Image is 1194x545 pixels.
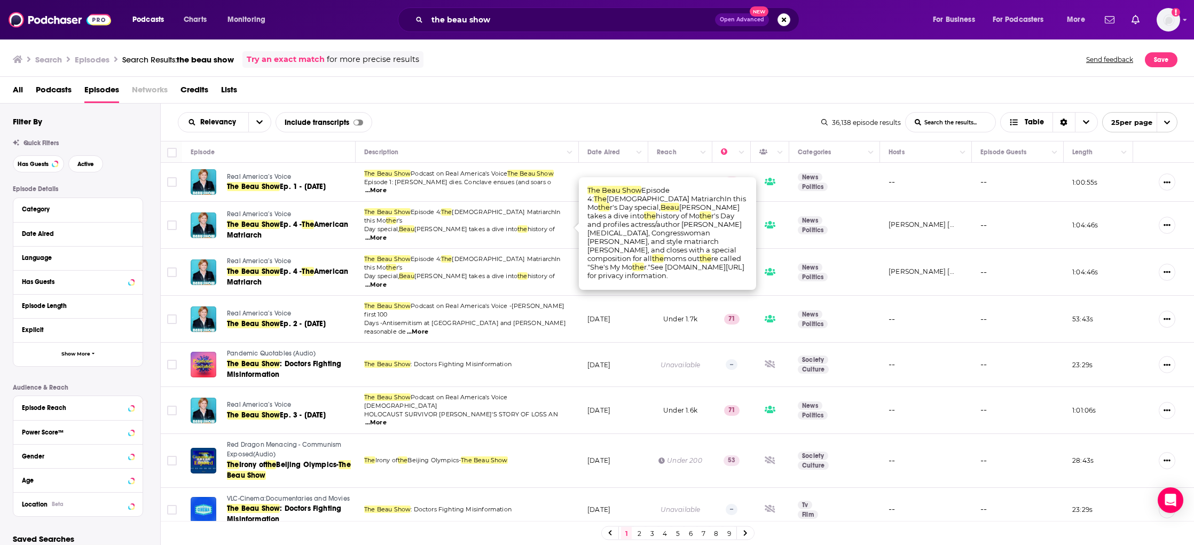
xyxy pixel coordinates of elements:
span: Ep. 1 - [DATE] [280,182,326,191]
div: Length [1072,146,1093,159]
span: Real America’s Voice [227,401,291,408]
span: Real America’s Voice [227,257,291,265]
span: For Business [933,12,975,27]
span: r's [396,217,403,224]
p: [DATE] [587,505,610,514]
button: Open AdvancedNew [715,13,769,26]
button: Show More Button [1159,173,1175,191]
div: Under 200 [658,456,702,465]
span: the [598,203,610,211]
a: TheIrony oftheBeijing Olympics-The Beau Show [227,460,354,481]
div: Search podcasts, credits, & more... [408,7,810,32]
span: HOLOCAUST SURVIVOR [PERSON_NAME]'S STORY OF LOSS AN [364,410,558,418]
p: [DATE] [587,360,610,369]
button: Show More Button [1159,356,1175,373]
h3: Episodes [75,54,109,65]
button: Show More Button [1159,402,1175,419]
a: 9 [724,527,734,540]
div: Sort Direction [1052,113,1075,132]
span: Quick Filters [23,139,59,147]
button: open menu [986,11,1059,28]
span: : Doctors Fighting Misinformation [411,505,512,513]
td: -- [972,163,1064,202]
span: The Beau Show [364,255,411,263]
span: Podcasts [36,81,72,103]
button: Gender [22,449,134,462]
div: Explicit [22,326,127,334]
span: r's Day and profiles actress/author [PERSON_NAME][MEDICAL_DATA], Congresswoman [PERSON_NAME], and... [587,211,742,263]
div: Unavailable [661,505,701,514]
span: [DEMOGRAPHIC_DATA] MatriarchIn this Mo [587,194,746,211]
span: Beau [661,203,679,211]
p: 53:43 s [1072,314,1093,323]
span: the [632,263,644,271]
span: Relevancy [200,119,240,126]
span: Location [22,501,48,508]
span: ...More [365,418,387,427]
span: the [386,217,396,224]
div: Power Score™ [22,429,125,436]
td: -- [972,488,1064,532]
h2: Choose List sort [178,112,271,132]
div: Age [22,477,125,484]
span: history of Mo [656,211,700,220]
div: Gender [22,453,125,460]
a: [PERSON_NAME] [PERSON_NAME] [889,220,1005,228]
span: the [398,456,408,464]
span: The [302,267,314,276]
div: Date Aired [587,146,620,159]
button: Choose View [1000,112,1098,132]
p: 23:29 s [1072,505,1093,514]
button: Show profile menu [1157,8,1180,31]
span: [DEMOGRAPHIC_DATA] MatriarchIn this Mo [364,255,561,271]
span: American Matriarch [227,267,348,287]
img: Podchaser - Follow, Share and Rate Podcasts [9,10,111,30]
span: ...More [365,281,387,289]
a: Film [798,510,818,519]
a: News [798,173,822,181]
span: The Beau Show [227,319,280,328]
span: 25 per page [1103,114,1152,131]
a: Try an exact match [247,53,325,66]
div: Unavailable [661,360,701,369]
span: Podcast on Real America's Voice -[PERSON_NAME] first 100 [364,302,564,318]
button: Age [22,473,134,486]
a: The Beau ShowEp. 1 - [DATE] [227,181,354,192]
span: Show More [61,351,90,357]
a: 7 [698,527,709,540]
span: Open Advanced [720,17,764,22]
div: Open Intercom Messenger [1158,487,1183,513]
span: Beau [399,225,414,233]
div: Episode Guests [980,146,1026,159]
span: the [700,211,711,220]
button: Language [22,251,134,264]
span: Under 1.7k [663,315,697,323]
span: Monitoring [227,12,265,27]
span: Beau [399,272,414,280]
span: [PERSON_NAME] takes a dive into [414,272,517,280]
span: New [750,6,769,17]
div: Categories [798,146,831,159]
button: Show More Button [1159,264,1175,281]
button: Column Actions [956,146,969,159]
span: Has Guests [18,161,49,167]
div: Category [22,206,127,213]
span: The [441,208,452,216]
a: The Beau Show: Doctors Fighting Misinformation [227,503,354,525]
p: [DATE] [587,456,610,465]
div: Include transcripts [276,112,372,132]
button: open menu [220,11,279,28]
a: Real America’s Voice [227,309,354,319]
a: 4 [659,527,670,540]
button: Explicit [22,323,134,336]
span: Episode 4: [587,186,670,203]
p: -- [726,504,737,515]
a: Real America’s Voice [227,257,354,266]
a: Show notifications dropdown [1127,11,1144,29]
span: Irony of [239,460,265,469]
div: Power Score [721,146,736,159]
a: 8 [711,527,721,540]
span: Toggle select row [167,360,177,369]
div: Has Guests [759,146,774,159]
div: Date Aired [22,230,127,238]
